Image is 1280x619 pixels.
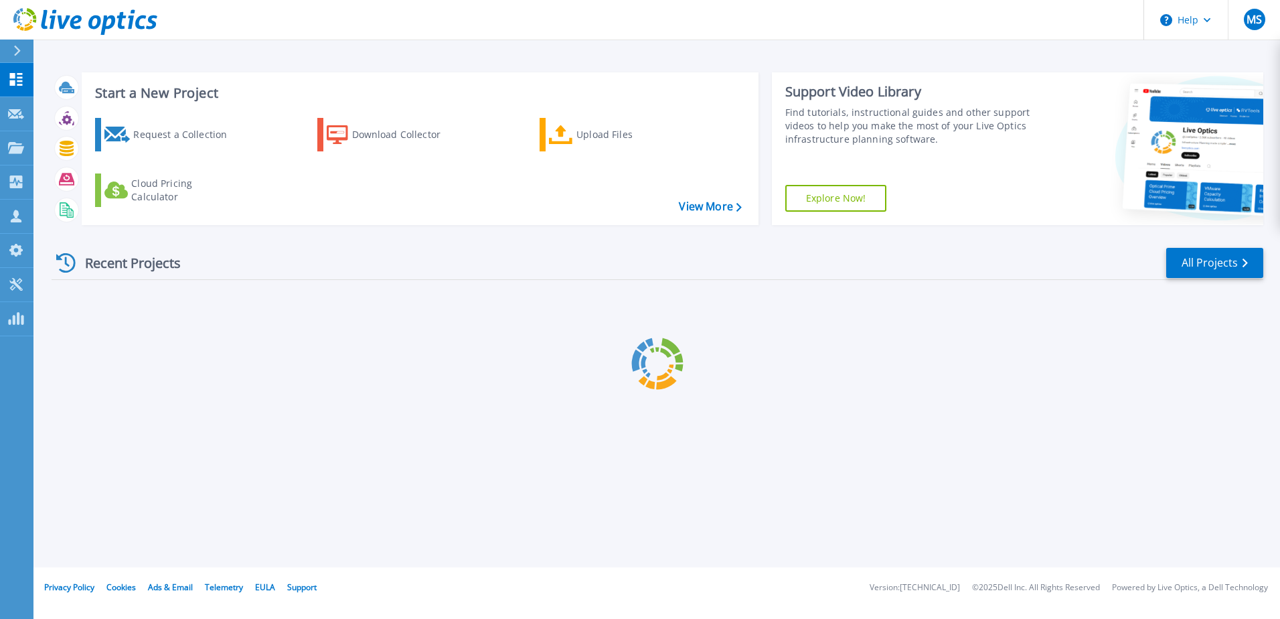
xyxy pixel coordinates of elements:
div: Download Collector [352,121,459,148]
div: Upload Files [576,121,684,148]
a: All Projects [1166,248,1263,278]
div: Cloud Pricing Calculator [131,177,238,204]
a: Request a Collection [95,118,244,151]
a: Download Collector [317,118,467,151]
li: Powered by Live Optics, a Dell Technology [1112,583,1268,592]
div: Request a Collection [133,121,240,148]
div: Find tutorials, instructional guides and other support videos to help you make the most of your L... [785,106,1036,146]
a: View More [679,200,741,213]
li: Version: [TECHNICAL_ID] [870,583,960,592]
a: Support [287,581,317,593]
a: Ads & Email [148,581,193,593]
a: Explore Now! [785,185,887,212]
a: Cookies [106,581,136,593]
li: © 2025 Dell Inc. All Rights Reserved [972,583,1100,592]
h3: Start a New Project [95,86,741,100]
a: Telemetry [205,581,243,593]
span: MS [1247,14,1262,25]
a: Cloud Pricing Calculator [95,174,244,207]
a: EULA [255,581,275,593]
a: Upload Files [540,118,689,151]
div: Recent Projects [52,247,199,279]
div: Support Video Library [785,83,1036,100]
a: Privacy Policy [44,581,94,593]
